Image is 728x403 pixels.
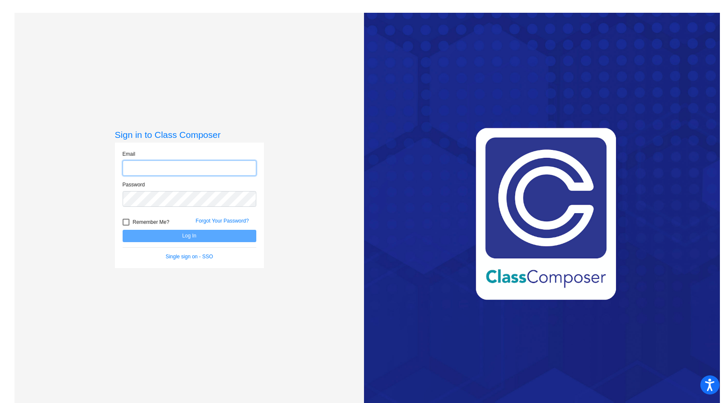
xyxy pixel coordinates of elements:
a: Single sign on - SSO [166,254,213,260]
span: Remember Me? [133,217,169,227]
a: Forgot Your Password? [196,218,249,224]
button: Log In [123,230,256,242]
label: Email [123,150,135,158]
h3: Sign in to Class Composer [115,129,264,140]
label: Password [123,181,145,189]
